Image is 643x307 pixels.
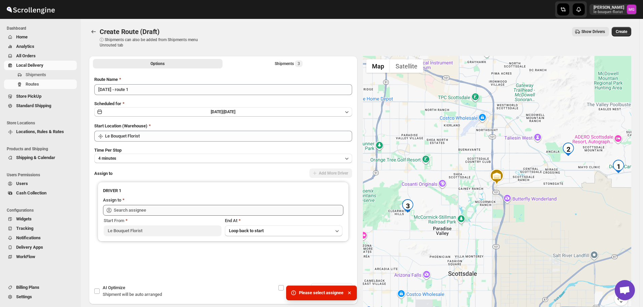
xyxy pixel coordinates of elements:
button: Analytics [4,42,77,51]
button: Shipping & Calendar [4,153,77,162]
button: Show street map [366,59,390,73]
div: All Route Options [89,71,358,283]
button: Tracking [4,224,77,233]
span: Scheduled for [94,101,121,106]
input: Search location [105,131,352,142]
span: Products and Shipping [7,146,77,152]
img: ScrollEngine [5,1,56,18]
span: Settings [16,294,32,299]
span: Store Locations [7,120,77,126]
span: Dashboard [7,26,77,31]
span: Start From [104,218,124,223]
button: View Directions [311,283,352,293]
span: Configurations [7,208,77,213]
div: Shipments [275,60,303,67]
span: Create Route (Draft) [100,28,160,36]
span: Routes [26,82,39,87]
span: Locations, Rules & Rates [16,129,64,134]
div: 1 [612,160,625,173]
button: Shipments [4,70,77,80]
input: Search assignee [114,205,343,216]
span: Route Name [94,77,118,82]
span: WorkFlow [16,254,35,259]
span: Assign to [94,171,112,176]
span: Time Per Stop [94,148,122,153]
span: Widgets [16,216,32,221]
button: Delivery Apps [4,243,77,252]
button: Show Drivers [572,27,609,36]
button: Selected Shipments [224,59,353,68]
button: All Route Options [93,59,223,68]
button: Users [4,179,77,188]
span: Users Permissions [7,172,77,178]
span: 4 minutes [98,156,116,161]
span: Start Location (Warehouse) [94,123,147,128]
span: Analytics [16,44,34,49]
button: Widgets [4,214,77,224]
button: Billing Plans [4,283,77,292]
button: 4 minutes [94,154,352,163]
span: AI Optimize [103,285,125,290]
span: [DATE] | [211,110,224,114]
span: Please select assignee [299,289,343,296]
span: Cash Collection [16,190,46,195]
span: Standard Shipping [16,103,51,108]
button: Routes [89,27,98,36]
span: All Orders [16,53,36,58]
button: Show satellite imagery [390,59,423,73]
h3: DRIVER 1 [103,187,343,194]
button: WorkFlow [4,252,77,262]
p: [PERSON_NAME] [594,5,624,10]
button: Create [612,27,631,36]
div: 2 [562,143,575,156]
input: Eg: Bengaluru Route [94,84,352,95]
span: Create [616,29,627,34]
span: Show Drivers [581,29,605,34]
button: User menu [589,4,637,15]
button: [DATE]|[DATE] [94,107,352,117]
div: Open chat [615,280,635,300]
span: Options [150,61,165,66]
div: 3 [401,199,414,213]
span: Shipments [26,72,46,77]
p: ⓘ Shipments can also be added from Shipments menu Unrouted tab [100,37,206,48]
span: Shipment will be auto arranged [103,292,162,297]
span: Tracking [16,226,33,231]
button: Cash Collection [4,188,77,198]
span: Local Delivery [16,63,43,68]
div: End At [225,217,343,224]
span: Shipping & Calendar [16,155,55,160]
button: Routes [4,80,77,89]
span: [DATE] [224,110,235,114]
p: le-bouquet-florist [594,10,624,14]
button: Notifications [4,233,77,243]
span: Delivery Apps [16,245,43,250]
button: Settings [4,292,77,302]
text: MG [629,7,635,12]
span: Store PickUp [16,94,41,99]
span: Loop back to start [229,228,264,233]
span: Melody Gluth [627,5,636,14]
span: Billing Plans [16,285,39,290]
span: Home [16,34,28,39]
button: Home [4,32,77,42]
button: Loop back to start [225,225,343,236]
span: 3 [298,61,300,66]
button: All Orders [4,51,77,61]
button: Map camera controls [614,292,628,306]
button: Locations, Rules & Rates [4,127,77,136]
span: Users [16,181,28,186]
div: Assign to [103,197,121,204]
span: Notifications [16,235,41,240]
